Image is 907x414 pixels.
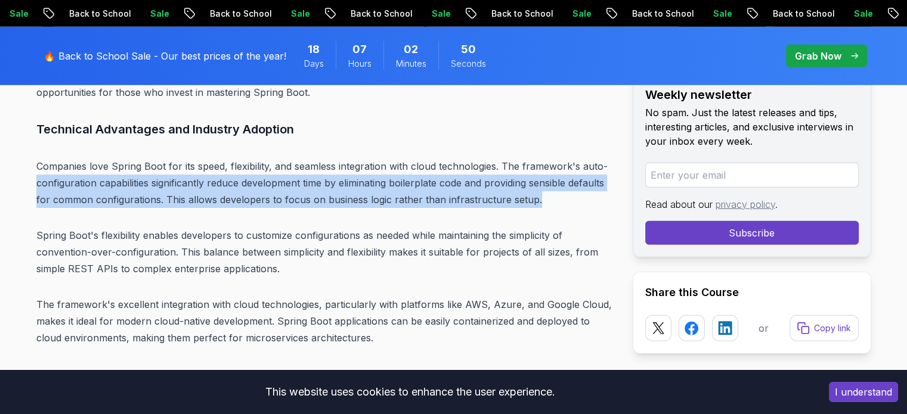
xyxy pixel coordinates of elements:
h3: Technical Advantages and Industry Adoption [36,120,614,139]
span: Seconds [451,58,486,70]
p: Copy link [814,322,851,334]
p: Sale [140,8,178,20]
p: Back to School [622,8,703,20]
p: Back to School [763,8,844,20]
span: 7 Hours [352,41,367,58]
span: 18 Days [308,41,320,58]
p: Back to School [59,8,140,20]
span: Minutes [396,58,426,70]
span: Days [304,58,324,70]
div: This website uses cookies to enhance the user experience. [9,379,811,405]
p: Back to School [340,8,422,20]
p: Read about our . [645,197,859,211]
span: 50 Seconds [461,41,476,58]
p: Grab Now [795,49,841,63]
p: The framework's excellent integration with cloud technologies, particularly with platforms like A... [36,296,614,346]
p: Sale [844,8,882,20]
p: Sale [703,8,741,20]
p: Companies love Spring Boot for its speed, flexibility, and seamless integration with cloud techno... [36,158,614,208]
input: Enter your email [645,163,859,188]
p: Back to School [481,8,562,20]
h2: Share this Course [645,284,859,301]
button: Copy link [790,315,859,341]
p: Sale [562,8,600,20]
h2: Weekly newsletter [645,86,859,103]
p: 🔥 Back to School Sale - Our best prices of the year! [44,49,286,63]
button: Accept cookies [829,382,898,402]
p: Sale [281,8,319,20]
button: Subscribe [645,221,859,245]
a: privacy policy [716,198,775,210]
p: or [759,321,769,335]
p: Back to School [200,8,281,20]
h3: Ecosystem and Community Support [36,365,614,384]
p: Spring Boot's flexibility enables developers to customize configurations as needed while maintain... [36,227,614,277]
p: No spam. Just the latest releases and tips, interesting articles, and exclusive interviews in you... [645,105,859,148]
p: Sale [422,8,460,20]
span: 2 Minutes [404,41,418,58]
span: Hours [348,58,372,70]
